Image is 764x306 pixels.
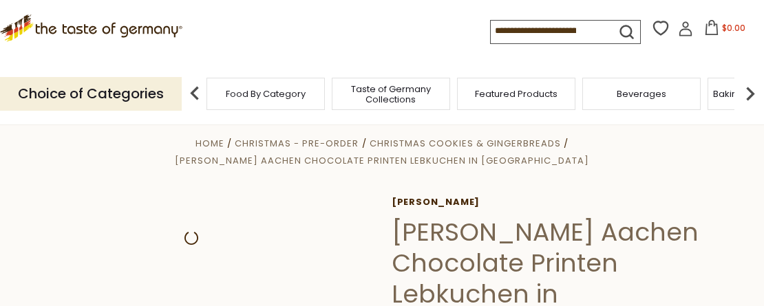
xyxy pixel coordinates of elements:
[336,84,446,105] a: Taste of Germany Collections
[181,80,209,107] img: previous arrow
[617,89,666,99] a: Beverages
[736,80,764,107] img: next arrow
[392,197,754,208] a: [PERSON_NAME]
[195,137,224,150] a: Home
[475,89,558,99] a: Featured Products
[235,137,359,150] a: Christmas - PRE-ORDER
[722,22,745,34] span: $0.00
[175,154,589,167] a: [PERSON_NAME] Aachen Chocolate Printen Lebkuchen in [GEOGRAPHIC_DATA]
[226,89,306,99] a: Food By Category
[370,137,561,150] a: Christmas Cookies & Gingerbreads
[696,20,754,41] button: $0.00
